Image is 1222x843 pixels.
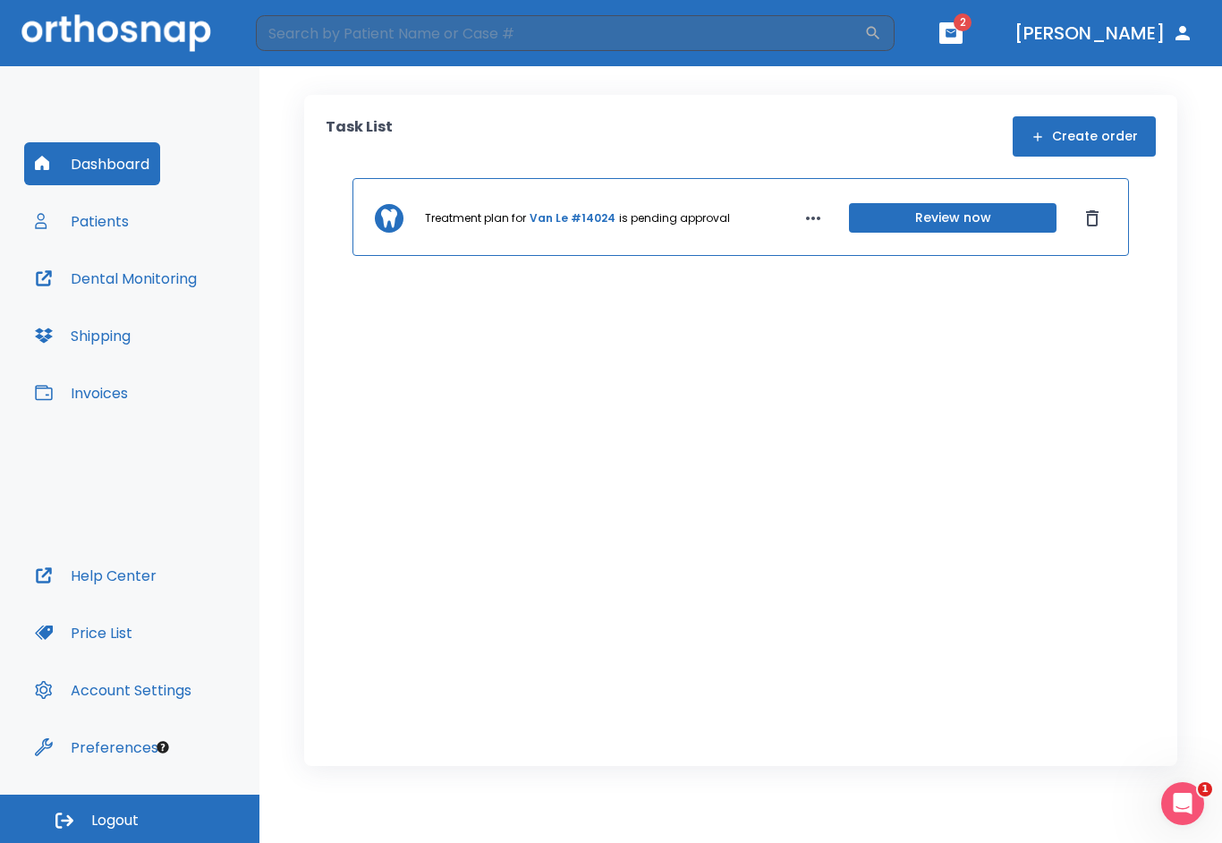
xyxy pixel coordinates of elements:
span: 2 [954,13,972,31]
button: Dental Monitoring [24,257,208,300]
button: [PERSON_NAME] [1007,17,1201,49]
button: Invoices [24,371,139,414]
button: Preferences [24,726,169,769]
p: is pending approval [619,210,730,226]
iframe: Intercom live chat [1161,782,1204,825]
span: Logout [91,811,139,830]
button: Dashboard [24,142,160,185]
button: Create order [1013,116,1156,157]
input: Search by Patient Name or Case # [256,15,864,51]
button: Patients [24,200,140,243]
img: Orthosnap [21,14,211,51]
span: 1 [1198,782,1212,796]
a: Van Le #14024 [530,210,615,226]
div: Tooltip anchor [155,739,171,755]
button: Account Settings [24,668,202,711]
button: Help Center [24,554,167,597]
p: Task List [326,116,393,157]
button: Price List [24,611,143,654]
button: Shipping [24,314,141,357]
button: Dismiss [1078,204,1107,233]
p: Treatment plan for [425,210,526,226]
button: Review now [849,203,1057,233]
